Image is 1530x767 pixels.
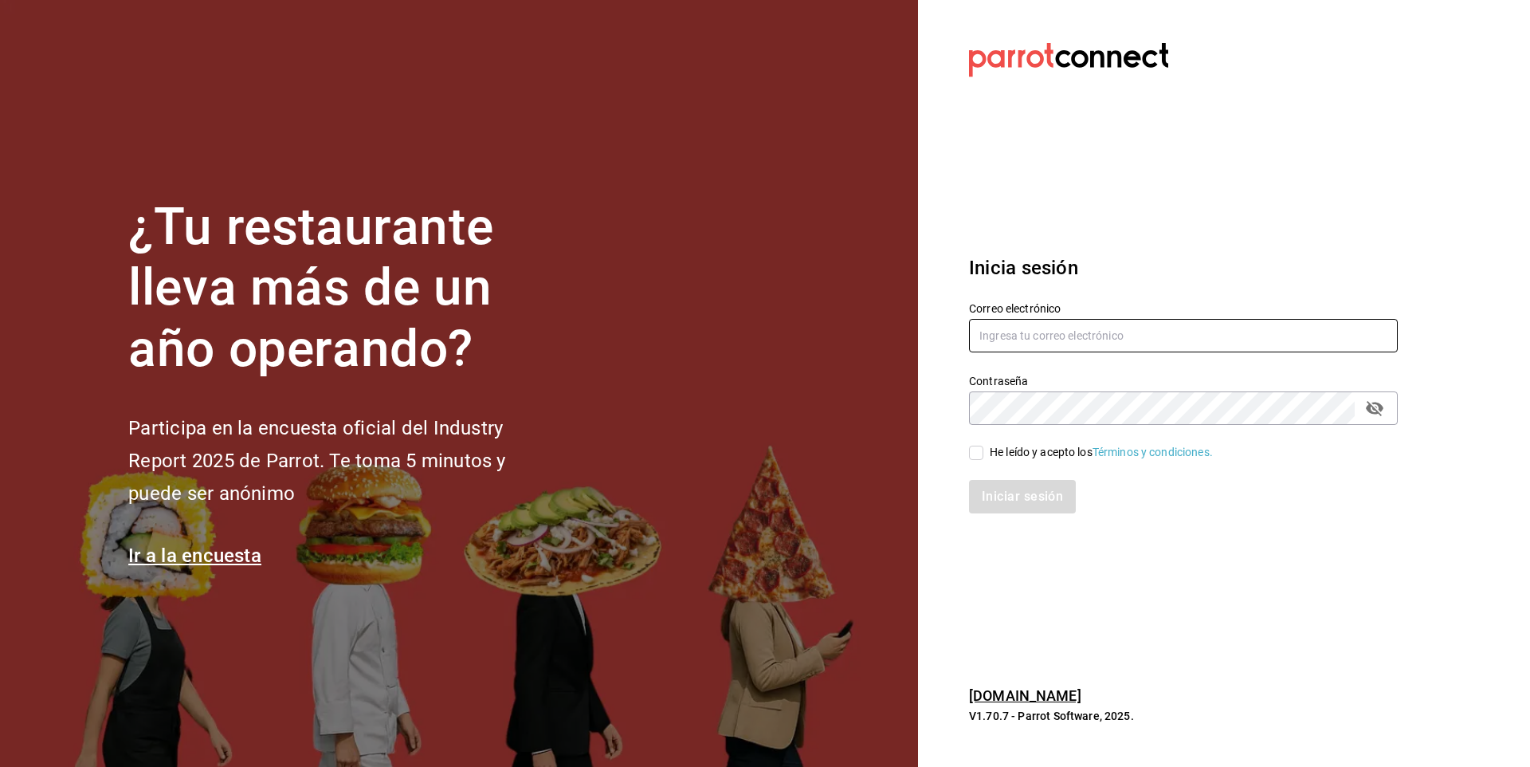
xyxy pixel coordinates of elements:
[128,197,559,380] h1: ¿Tu restaurante lleva más de un año operando?
[969,319,1398,352] input: Ingresa tu correo electrónico
[969,375,1398,386] label: Contraseña
[128,545,261,567] a: Ir a la encuesta
[1361,395,1388,422] button: passwordField
[969,708,1398,724] p: V1.70.7 - Parrot Software, 2025.
[1093,446,1213,458] a: Términos y condiciones.
[969,687,1081,704] a: [DOMAIN_NAME]
[969,302,1398,313] label: Correo electrónico
[969,254,1398,282] h3: Inicia sesión
[128,412,559,509] h2: Participa en la encuesta oficial del Industry Report 2025 de Parrot. Te toma 5 minutos y puede se...
[990,444,1213,461] div: He leído y acepto los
